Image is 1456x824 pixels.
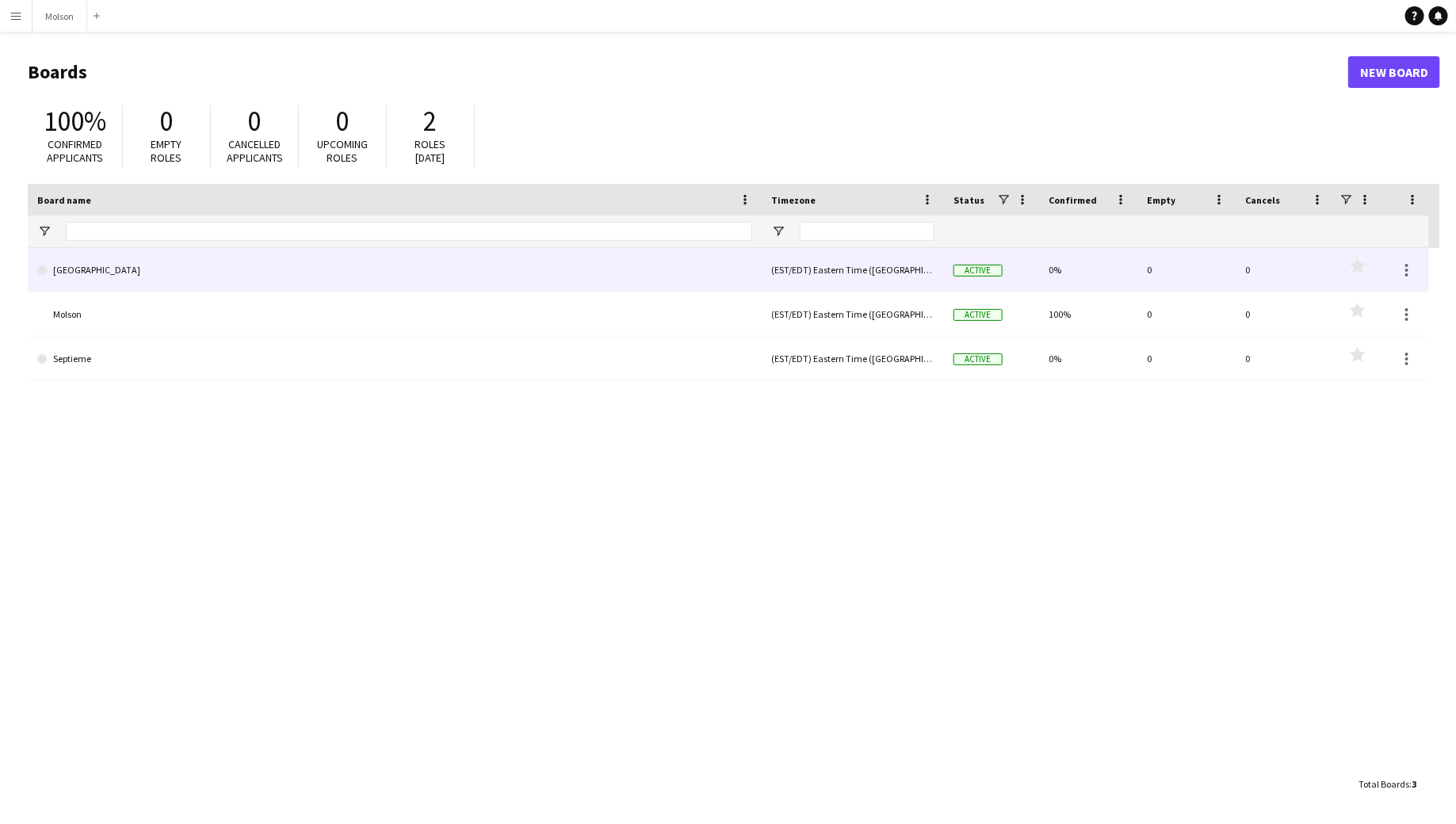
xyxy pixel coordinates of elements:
span: 0 [160,104,174,139]
span: Confirmed [1049,194,1097,206]
button: Open Filter Menu [771,224,785,238]
span: Timezone [771,194,816,206]
div: 0 [1236,248,1334,292]
span: 0 [248,104,262,139]
div: 0 [1137,248,1236,292]
div: 0 [1137,337,1236,380]
button: Molson [32,1,87,32]
span: Upcoming roles [317,137,368,165]
input: Board name Filter Input [66,222,752,241]
div: (EST/EDT) Eastern Time ([GEOGRAPHIC_DATA] & [GEOGRAPHIC_DATA]) [762,248,944,292]
span: Confirmed applicants [48,137,104,165]
span: Roles [DATE] [415,137,446,165]
span: Active [953,353,1003,365]
button: Open Filter Menu [37,224,52,238]
input: Timezone Filter Input [800,222,934,241]
div: 0% [1039,248,1137,292]
span: Board name [37,194,91,206]
div: (EST/EDT) Eastern Time ([GEOGRAPHIC_DATA] & [GEOGRAPHIC_DATA]) [762,292,944,336]
span: Total Boards [1359,778,1409,790]
span: Empty [1147,194,1175,206]
span: 100% [44,104,106,139]
span: Cancelled applicants [227,137,283,165]
a: Septieme [37,337,752,381]
span: 3 [1412,778,1416,790]
div: 0 [1137,292,1236,336]
div: (EST/EDT) Eastern Time ([GEOGRAPHIC_DATA] & [GEOGRAPHIC_DATA]) [762,337,944,380]
span: Active [953,309,1003,321]
span: 0 [336,104,350,139]
span: Empty roles [151,137,182,165]
div: 0 [1236,337,1334,380]
div: 0% [1039,337,1137,380]
h1: Boards [28,60,1348,84]
span: Active [953,265,1003,277]
span: Status [953,194,984,206]
a: [GEOGRAPHIC_DATA] [37,248,752,292]
div: 0 [1236,292,1334,336]
span: 2 [424,104,438,139]
a: New Board [1348,56,1440,88]
span: Cancels [1245,194,1280,206]
a: Molson [37,292,752,337]
div: 100% [1039,292,1137,336]
div: : [1359,769,1416,799]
